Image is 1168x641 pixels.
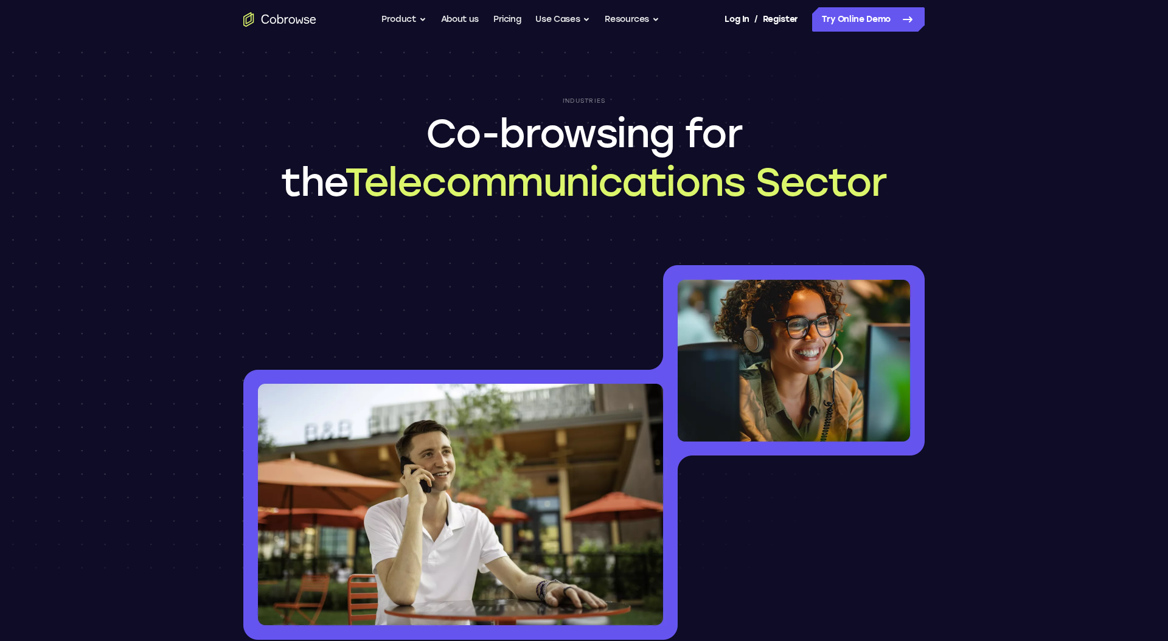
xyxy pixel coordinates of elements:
[812,7,925,32] a: Try Online Demo
[605,7,659,32] button: Resources
[243,265,925,640] img: Co-browsing for the Telecommunications Sector
[563,97,606,105] p: Industries
[535,7,590,32] button: Use Cases
[493,7,521,32] a: Pricing
[441,7,479,32] a: About us
[725,7,749,32] a: Log In
[381,7,426,32] button: Product
[243,109,925,207] h1: Co-browsing for the
[243,12,316,27] a: Go to the home page
[763,7,798,32] a: Register
[754,12,758,27] span: /
[345,159,887,206] span: Telecommunications Sector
